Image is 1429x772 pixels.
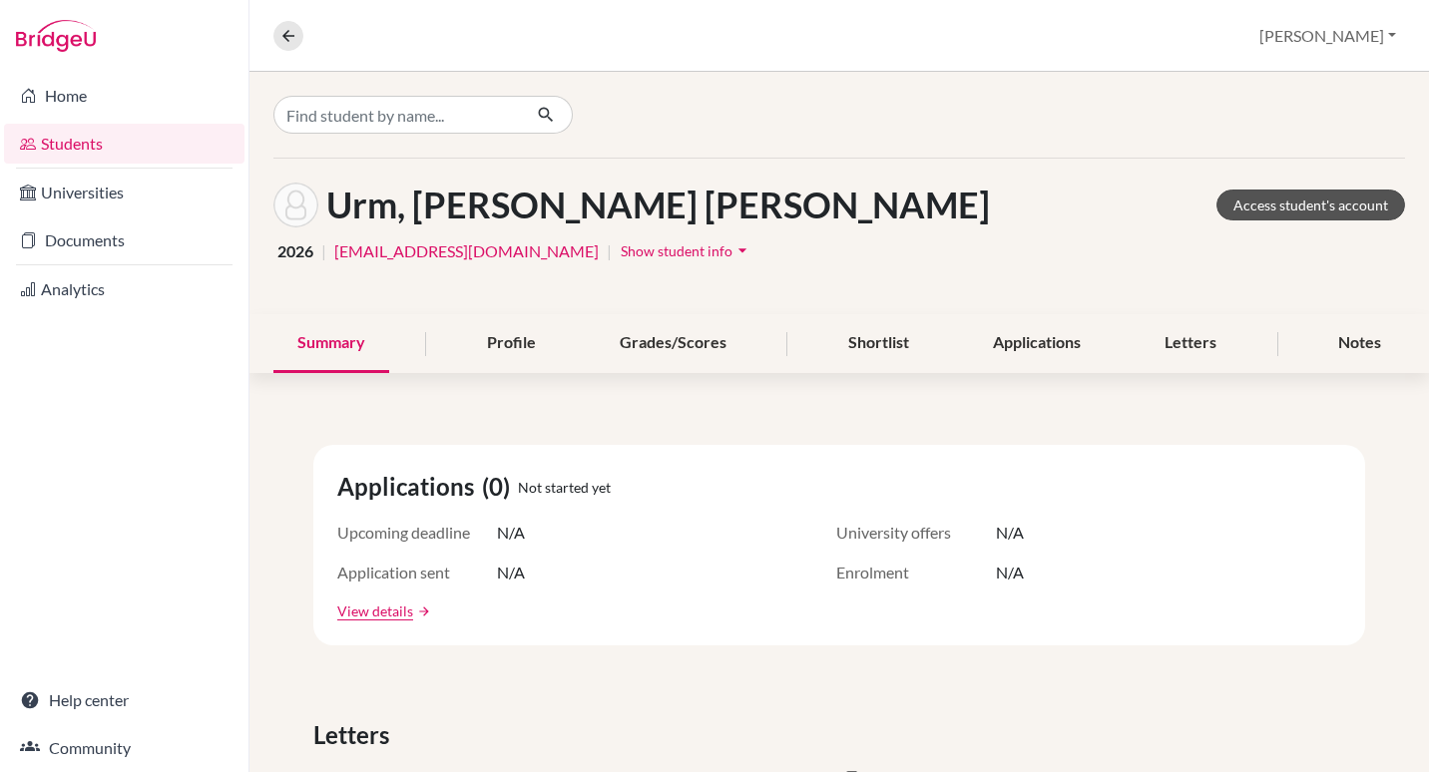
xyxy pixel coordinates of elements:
[4,728,244,768] a: Community
[1250,17,1405,55] button: [PERSON_NAME]
[620,235,753,266] button: Show student infoarrow_drop_down
[337,561,497,584] span: Application sent
[1216,190,1405,220] a: Access student's account
[4,269,244,309] a: Analytics
[277,239,313,263] span: 2026
[4,76,244,116] a: Home
[273,314,389,373] div: Summary
[824,314,933,373] div: Shortlist
[4,680,244,720] a: Help center
[273,183,318,227] img: Mark Elvis Urm's avatar
[337,469,482,505] span: Applications
[326,184,990,226] h1: Urm, [PERSON_NAME] [PERSON_NAME]
[596,314,750,373] div: Grades/Scores
[337,521,497,545] span: Upcoming deadline
[337,600,413,621] a: View details
[518,477,611,498] span: Not started yet
[463,314,560,373] div: Profile
[969,314,1105,373] div: Applications
[321,239,326,263] span: |
[836,561,996,584] span: Enrolment
[16,20,96,52] img: Bridge-U
[334,239,599,263] a: [EMAIL_ADDRESS][DOMAIN_NAME]
[996,521,1024,545] span: N/A
[1141,314,1240,373] div: Letters
[621,242,732,259] span: Show student info
[732,240,752,260] i: arrow_drop_down
[836,521,996,545] span: University offers
[497,521,525,545] span: N/A
[273,96,521,134] input: Find student by name...
[996,561,1024,584] span: N/A
[482,469,518,505] span: (0)
[313,717,397,753] span: Letters
[4,173,244,212] a: Universities
[1314,314,1405,373] div: Notes
[607,239,612,263] span: |
[497,561,525,584] span: N/A
[4,220,244,260] a: Documents
[4,124,244,164] a: Students
[413,604,431,618] a: arrow_forward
